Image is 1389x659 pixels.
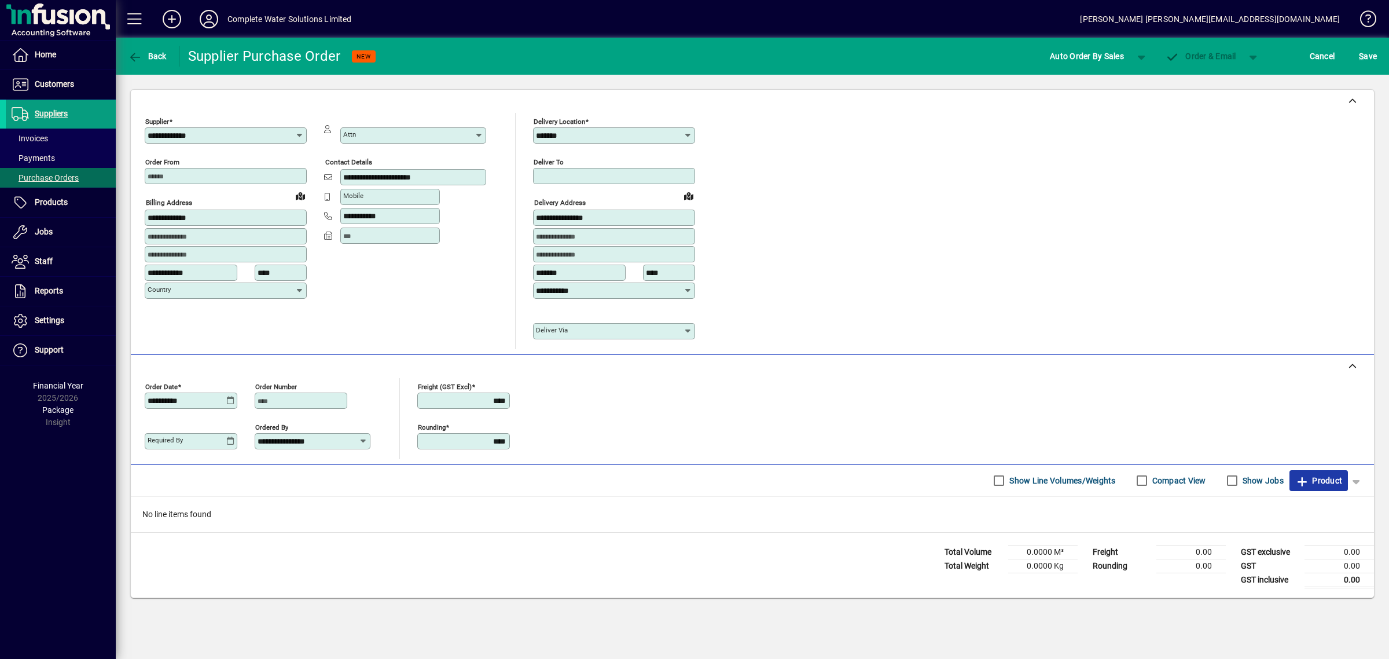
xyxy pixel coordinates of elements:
[35,227,53,236] span: Jobs
[343,130,356,138] mat-label: Attn
[6,148,116,168] a: Payments
[6,188,116,217] a: Products
[190,9,227,30] button: Profile
[6,277,116,306] a: Reports
[1307,46,1338,67] button: Cancel
[35,109,68,118] span: Suppliers
[291,186,310,205] a: View on map
[418,423,446,431] mat-label: Rounding
[148,436,183,444] mat-label: Required by
[1356,46,1380,67] button: Save
[227,10,352,28] div: Complete Water Solutions Limited
[35,197,68,207] span: Products
[1235,573,1305,587] td: GST inclusive
[6,41,116,69] a: Home
[188,47,341,65] div: Supplier Purchase Order
[33,381,83,390] span: Financial Year
[536,326,568,334] mat-label: Deliver via
[534,118,585,126] mat-label: Delivery Location
[679,186,698,205] a: View on map
[35,257,53,266] span: Staff
[145,382,178,390] mat-label: Order date
[1156,559,1226,573] td: 0.00
[6,306,116,335] a: Settings
[357,53,371,60] span: NEW
[42,405,74,415] span: Package
[1235,559,1305,573] td: GST
[6,129,116,148] a: Invoices
[35,50,56,59] span: Home
[1087,559,1156,573] td: Rounding
[1008,559,1078,573] td: 0.0000 Kg
[145,158,179,166] mat-label: Order from
[1160,46,1242,67] button: Order & Email
[116,46,179,67] app-page-header-button: Back
[1007,475,1115,486] label: Show Line Volumes/Weights
[128,52,167,61] span: Back
[939,559,1008,573] td: Total Weight
[1235,545,1305,559] td: GST exclusive
[1044,46,1130,67] button: Auto Order By Sales
[1305,573,1374,587] td: 0.00
[1351,2,1375,40] a: Knowledge Base
[125,46,170,67] button: Back
[1359,47,1377,65] span: ave
[6,168,116,188] a: Purchase Orders
[1150,475,1206,486] label: Compact View
[1305,559,1374,573] td: 0.00
[12,153,55,163] span: Payments
[35,345,64,354] span: Support
[1080,10,1340,28] div: [PERSON_NAME] [PERSON_NAME][EMAIL_ADDRESS][DOMAIN_NAME]
[1166,52,1236,61] span: Order & Email
[255,423,288,431] mat-label: Ordered by
[255,382,297,390] mat-label: Order number
[1240,475,1284,486] label: Show Jobs
[534,158,564,166] mat-label: Deliver To
[153,9,190,30] button: Add
[12,134,48,143] span: Invoices
[418,382,472,390] mat-label: Freight (GST excl)
[35,286,63,295] span: Reports
[6,336,116,365] a: Support
[1156,545,1226,559] td: 0.00
[1289,470,1348,491] button: Product
[1359,52,1364,61] span: S
[1087,545,1156,559] td: Freight
[35,79,74,89] span: Customers
[6,247,116,276] a: Staff
[145,118,169,126] mat-label: Supplier
[35,316,64,325] span: Settings
[1295,471,1342,490] span: Product
[1310,47,1335,65] span: Cancel
[1050,47,1124,65] span: Auto Order By Sales
[6,218,116,247] a: Jobs
[1008,545,1078,559] td: 0.0000 M³
[343,192,363,200] mat-label: Mobile
[1305,545,1374,559] td: 0.00
[6,70,116,99] a: Customers
[939,545,1008,559] td: Total Volume
[12,173,79,182] span: Purchase Orders
[131,497,1374,532] div: No line items found
[148,285,171,294] mat-label: Country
